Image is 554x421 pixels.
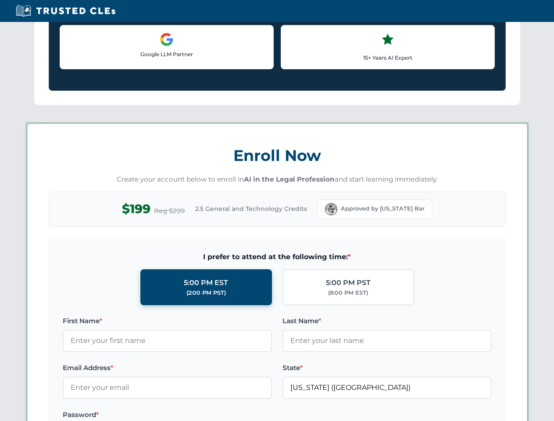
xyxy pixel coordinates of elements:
p: Google LLM Partner [67,50,266,58]
input: Enter your last name [282,330,492,352]
label: Password [63,410,272,420]
div: 5:00 PM PST [326,277,371,289]
p: 15+ Years AI Expert [288,54,487,62]
strong: AI in the Legal Profession [244,175,335,183]
h3: Enroll Now [49,142,506,169]
p: Create your account below to enroll in and start learning immediately. [49,175,506,185]
img: Florida Bar [325,203,337,215]
label: First Name [63,316,272,326]
input: Enter your email [63,377,272,399]
span: Reg $299 [154,206,185,216]
img: Trusted CLEs [13,4,118,18]
span: $199 [122,199,150,219]
div: (8:00 PM EST) [328,289,368,297]
div: 5:00 PM EST [184,277,228,289]
div: (2:00 PM PST) [186,289,226,297]
label: Last Name [282,316,492,326]
span: Approved by [US_STATE] Bar [341,204,425,213]
input: Florida (FL) [282,377,492,399]
img: Google [160,32,174,46]
span: I prefer to attend at the following time: [63,251,492,263]
span: 2.5 General and Technology Credits [195,204,307,214]
label: State [282,363,492,373]
input: Enter your first name [63,330,272,352]
label: Email Address [63,363,272,373]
